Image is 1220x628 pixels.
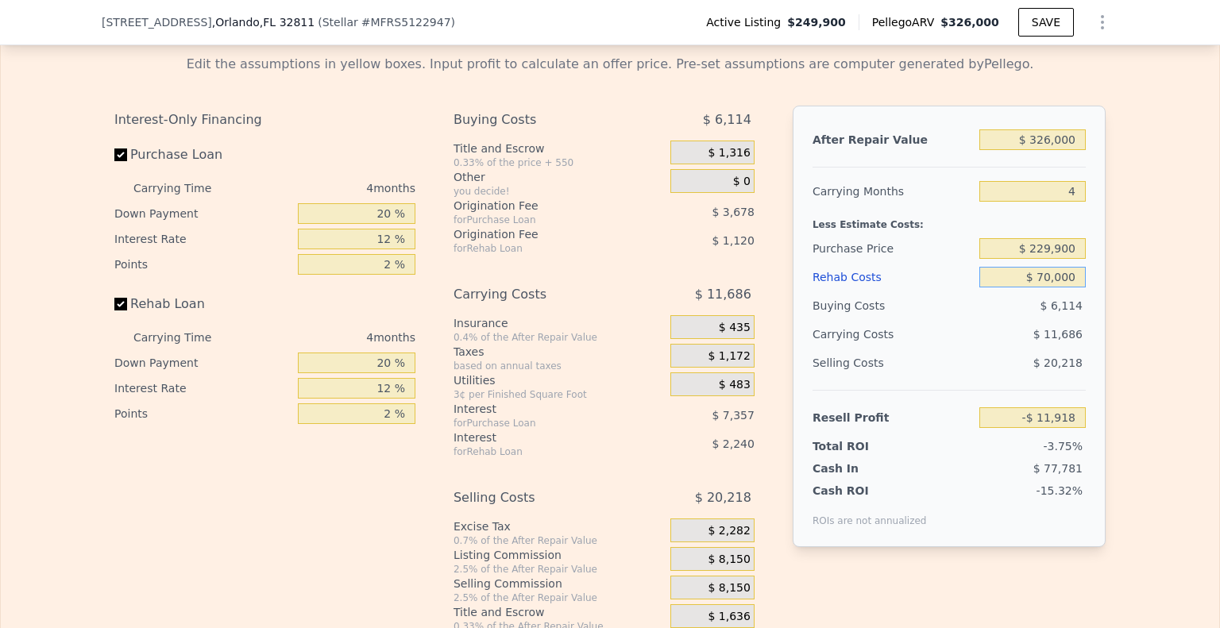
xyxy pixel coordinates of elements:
div: Carrying Costs [454,280,631,309]
div: ROIs are not annualized [813,499,927,527]
div: Buying Costs [813,291,973,320]
div: Selling Costs [454,484,631,512]
span: -15.32% [1037,484,1083,497]
span: $ 8,150 [708,553,750,567]
div: for Purchase Loan [454,214,631,226]
div: Purchase Price [813,234,973,263]
div: Other [454,169,664,185]
div: Origination Fee [454,198,631,214]
span: , Orlando [212,14,315,30]
span: $ 1,172 [708,349,750,364]
div: Interest [454,430,631,445]
span: $ 11,686 [695,280,751,309]
span: $ 0 [733,175,751,189]
input: Rehab Loan [114,298,127,310]
span: $ 2,282 [708,524,750,538]
div: for Rehab Loan [454,445,631,458]
div: 0.4% of the After Repair Value [454,331,664,344]
div: ( ) [318,14,455,30]
div: 3¢ per Finished Square Foot [454,388,664,401]
span: $249,900 [787,14,846,30]
div: Points [114,252,291,277]
div: Insurance [454,315,664,331]
div: you decide! [454,185,664,198]
span: $ 11,686 [1033,328,1083,341]
span: $ 435 [719,321,751,335]
div: Interest Rate [114,376,291,401]
div: Resell Profit [813,403,973,432]
span: $ 3,678 [712,206,754,218]
div: based on annual taxes [454,360,664,372]
div: Listing Commission [454,547,664,563]
span: $ 483 [719,378,751,392]
div: Interest-Only Financing [114,106,415,134]
div: Origination Fee [454,226,631,242]
span: $ 7,357 [712,409,754,422]
div: Buying Costs [454,106,631,134]
div: Cash In [813,460,912,476]
div: Down Payment [114,201,291,226]
div: Carrying Costs [813,320,912,349]
div: 2.5% of the After Repair Value [454,563,664,576]
div: Rehab Costs [813,263,973,291]
div: Cash ROI [813,483,927,499]
div: Carrying Time [133,325,237,350]
div: Title and Escrow [454,141,664,156]
span: $ 1,120 [712,234,754,247]
div: Down Payment [114,350,291,376]
div: Excise Tax [454,518,664,534]
div: Total ROI [813,438,912,454]
div: Utilities [454,372,664,388]
div: Taxes [454,344,664,360]
div: Carrying Months [813,177,973,206]
span: $ 77,781 [1033,462,1083,475]
span: $ 1,316 [708,146,750,160]
div: Edit the assumptions in yellow boxes. Input profit to calculate an offer price. Pre-set assumptio... [114,55,1106,74]
label: Rehab Loan [114,290,291,318]
div: Less Estimate Costs: [813,206,1086,234]
div: 2.5% of the After Repair Value [454,591,664,604]
div: Interest Rate [114,226,291,252]
span: , FL 32811 [260,16,315,29]
div: Interest [454,401,631,417]
span: $ 20,218 [695,484,751,512]
span: Pellego ARV [872,14,941,30]
input: Purchase Loan [114,148,127,161]
div: 4 months [243,325,415,350]
span: $ 20,218 [1033,356,1083,369]
div: 0.33% of the price + 550 [454,156,664,169]
span: # MFRS5122947 [361,16,451,29]
div: 4 months [243,175,415,201]
label: Purchase Loan [114,141,291,169]
span: $ 2,240 [712,437,754,450]
div: Title and Escrow [454,604,664,620]
span: $ 6,114 [1040,299,1083,312]
span: $ 8,150 [708,581,750,595]
button: Show Options [1087,6,1118,38]
span: $ 1,636 [708,610,750,624]
span: [STREET_ADDRESS] [102,14,212,30]
div: Carrying Time [133,175,237,201]
div: for Rehab Loan [454,242,631,255]
div: 0.7% of the After Repair Value [454,534,664,547]
span: -3.75% [1043,440,1083,453]
button: SAVE [1018,8,1074,37]
div: After Repair Value [813,125,973,154]
span: $326,000 [940,16,999,29]
span: Active Listing [706,14,787,30]
div: for Purchase Loan [454,417,631,430]
span: Stellar [322,16,358,29]
span: $ 6,114 [703,106,751,134]
div: Points [114,401,291,426]
div: Selling Commission [454,576,664,591]
div: Selling Costs [813,349,973,377]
